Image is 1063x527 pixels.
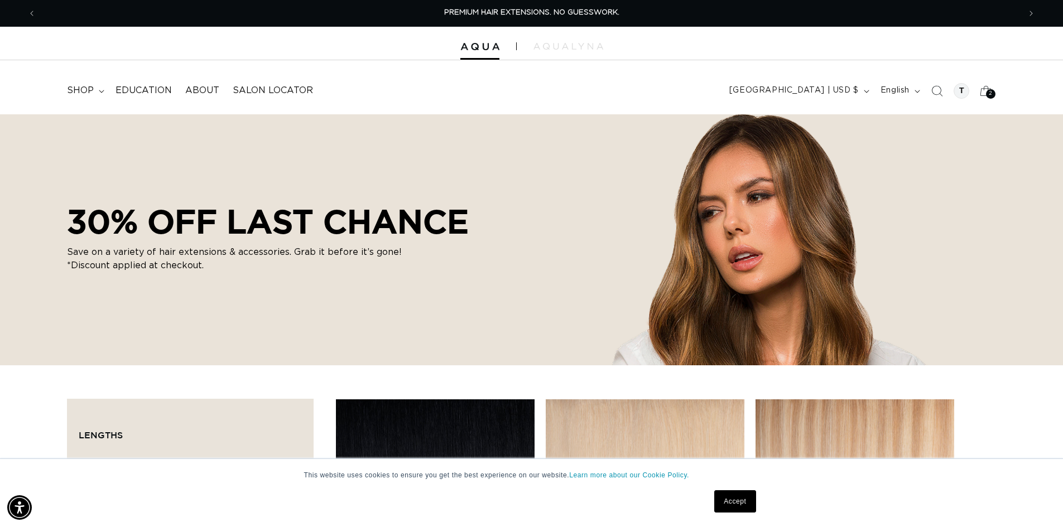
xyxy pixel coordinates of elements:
[60,78,109,103] summary: shop
[989,89,993,99] span: 2
[444,9,619,16] span: PREMIUM HAIR EXTENSIONS. NO GUESSWORK.
[714,490,756,513] a: Accept
[116,85,172,96] span: Education
[79,410,302,451] summary: Lengths (0 selected)
[109,78,179,103] a: Education
[67,202,469,241] h2: 30% OFF LAST CHANCE
[185,85,219,96] span: About
[67,85,94,96] span: shop
[729,85,859,96] span: [GEOGRAPHIC_DATA] | USD $
[67,245,402,272] p: Save on a variety of hair extensions & accessories. Grab it before it’s gone! *Discount applied a...
[881,85,910,96] span: English
[79,430,123,440] span: Lengths
[723,80,874,101] button: [GEOGRAPHIC_DATA] | USD $
[1007,473,1063,527] iframe: Chat Widget
[533,43,603,50] img: aqualyna.com
[20,3,44,24] button: Previous announcement
[1019,3,1043,24] button: Next announcement
[304,470,759,480] p: This website uses cookies to ensure you get the best experience on our website.
[179,78,226,103] a: About
[460,43,499,51] img: Aqua Hair Extensions
[874,80,925,101] button: English
[233,85,313,96] span: Salon Locator
[226,78,320,103] a: Salon Locator
[925,79,949,103] summary: Search
[569,471,689,479] a: Learn more about our Cookie Policy.
[7,495,32,520] div: Accessibility Menu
